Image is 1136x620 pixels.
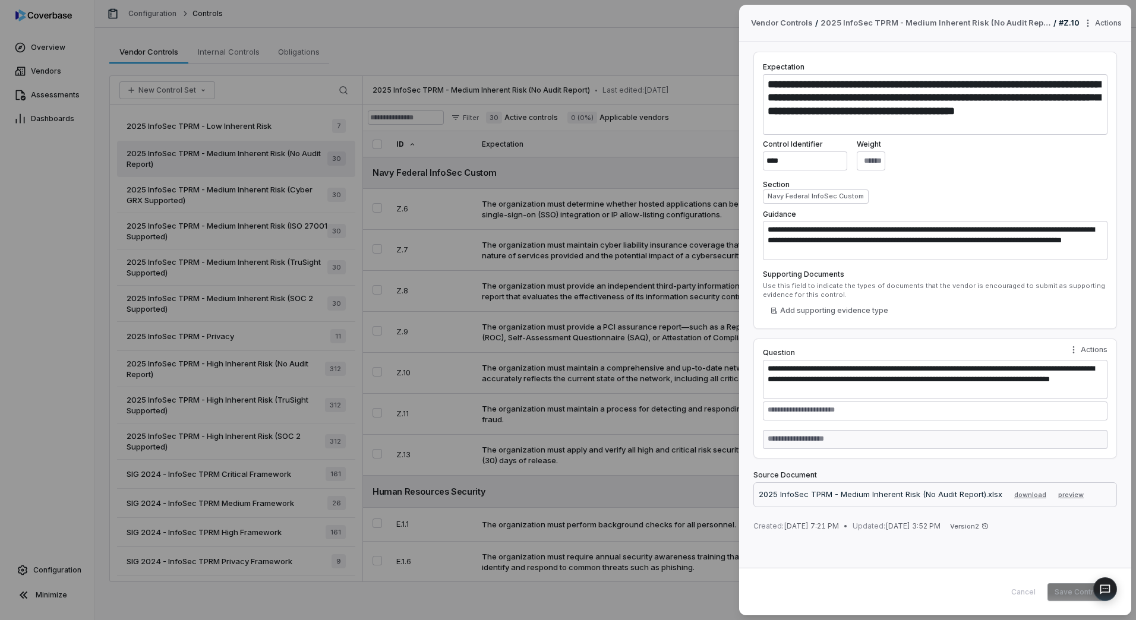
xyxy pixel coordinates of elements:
label: Guidance [763,210,796,219]
span: Updated: [853,521,885,530]
p: 2025 InfoSec TPRM - Medium Inherent Risk (No Audit Report).xlsx [759,489,1002,501]
button: preview [1058,488,1084,502]
p: / [815,18,818,29]
span: [DATE] 3:52 PM [853,521,941,531]
button: download [1009,488,1051,502]
button: More actions [1080,14,1129,32]
label: Weight [857,140,885,149]
button: Navy Federal InfoSec Custom [763,189,869,204]
span: # Z.10 [1059,18,1080,27]
label: Section [763,180,1107,189]
button: Question actions [1062,341,1115,359]
label: Source Document [753,470,1117,480]
button: Version2 [945,519,993,533]
span: Created: [753,521,784,530]
label: Expectation [763,62,804,71]
a: 2025 InfoSec TPRM - Medium Inherent Risk (No Audit Report) [821,17,1051,29]
p: / [1053,18,1056,29]
span: Vendor Controls [751,17,813,29]
label: Supporting Documents [763,270,1107,279]
button: Add supporting evidence type [763,302,896,320]
div: Use this field to indicate the types of documents that the vendor is encouraged to submit as supp... [763,281,1107,299]
span: • [844,521,848,531]
label: Question [763,348,1107,358]
span: [DATE] 7:21 PM [753,521,839,531]
label: Control Identifier [763,140,847,149]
